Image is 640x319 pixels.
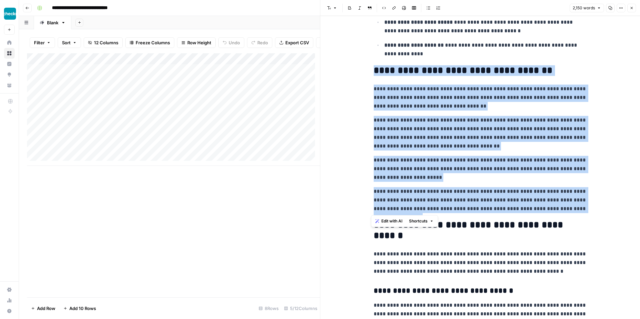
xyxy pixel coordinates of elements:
span: Freeze Columns [136,39,170,46]
a: Opportunities [4,69,15,80]
button: Workspace: Checkr [4,5,15,22]
a: Settings [4,284,15,295]
span: Edit with AI [381,218,402,224]
a: Home [4,37,15,48]
a: Blank [34,16,71,29]
span: Redo [257,39,268,46]
span: Add Row [37,305,55,312]
a: Usage [4,295,15,306]
a: Browse [4,48,15,59]
span: Add 10 Rows [69,305,96,312]
a: Insights [4,59,15,69]
div: Blank [47,19,58,26]
button: Edit with AI [373,217,405,225]
div: 5/12 Columns [281,303,320,314]
button: Filter [30,37,55,48]
button: Help + Support [4,306,15,316]
button: 12 Columns [84,37,123,48]
a: Your Data [4,80,15,91]
button: Row Height [177,37,216,48]
span: Export CSV [285,39,309,46]
span: 12 Columns [94,39,118,46]
button: Shortcuts [406,217,436,225]
button: Sort [58,37,81,48]
button: Freeze Columns [125,37,174,48]
button: Export CSV [275,37,313,48]
span: Undo [229,39,240,46]
span: Shortcuts [409,218,428,224]
button: Add 10 Rows [59,303,100,314]
span: 2,150 words [573,5,595,11]
button: Redo [247,37,272,48]
div: 8 Rows [256,303,281,314]
img: Checkr Logo [4,8,16,20]
span: Sort [62,39,71,46]
span: Filter [34,39,45,46]
button: Add Row [27,303,59,314]
button: Undo [218,37,244,48]
span: Row Height [187,39,211,46]
button: 2,150 words [570,4,604,12]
